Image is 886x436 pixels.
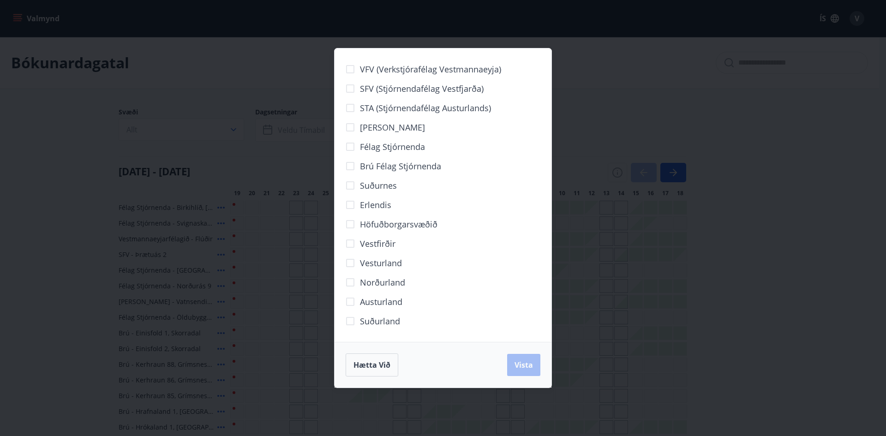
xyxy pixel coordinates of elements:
span: Erlendis [360,199,391,211]
span: Höfuðborgarsvæðið [360,218,437,230]
span: Suðurnes [360,179,397,191]
span: SFV (Stjórnendafélag Vestfjarða) [360,83,484,95]
span: Vesturland [360,257,402,269]
button: Hætta við [346,353,398,376]
span: Hætta við [353,360,390,370]
span: Brú félag stjórnenda [360,160,441,172]
span: Norðurland [360,276,405,288]
span: Félag stjórnenda [360,141,425,153]
span: STA (Stjórnendafélag Austurlands) [360,102,491,114]
span: Suðurland [360,315,400,327]
span: VFV (Verkstjórafélag Vestmannaeyja) [360,63,501,75]
span: Austurland [360,296,402,308]
span: Vestfirðir [360,238,395,250]
span: [PERSON_NAME] [360,121,425,133]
